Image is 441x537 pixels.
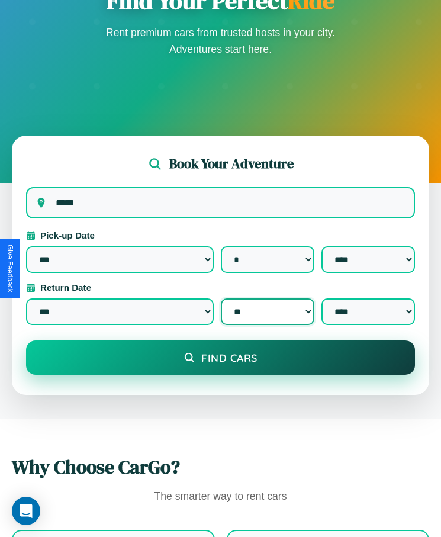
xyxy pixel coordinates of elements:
h2: Why Choose CarGo? [12,454,429,480]
div: Give Feedback [6,245,14,292]
p: Rent premium cars from trusted hosts in your city. Adventures start here. [102,24,339,57]
div: Open Intercom Messenger [12,497,40,525]
button: Find Cars [26,340,415,375]
label: Return Date [26,282,415,292]
p: The smarter way to rent cars [12,487,429,506]
h2: Book Your Adventure [169,155,294,173]
label: Pick-up Date [26,230,415,240]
